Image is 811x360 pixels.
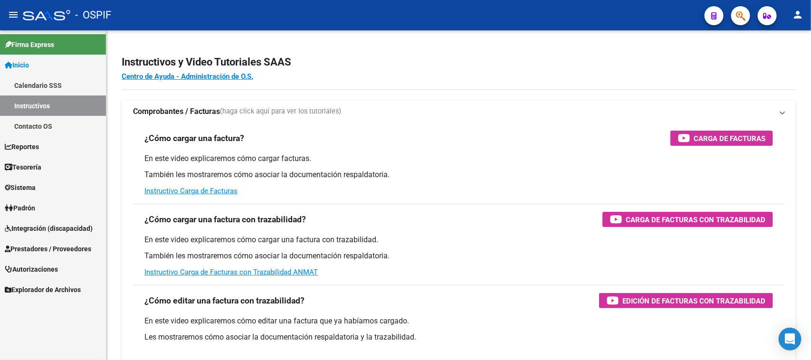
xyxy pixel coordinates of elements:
span: Autorizaciones [5,264,58,275]
button: Carga de Facturas [670,131,773,146]
span: - OSPIF [75,5,111,26]
h3: ¿Cómo cargar una factura con trazabilidad? [144,213,306,226]
p: En este video explicaremos cómo editar una factura que ya habíamos cargado. [144,316,773,326]
p: También les mostraremos cómo asociar la documentación respaldatoria. [144,251,773,261]
strong: Comprobantes / Facturas [133,106,220,117]
span: Sistema [5,182,36,193]
h3: ¿Cómo editar una factura con trazabilidad? [144,294,305,307]
span: Integración (discapacidad) [5,223,93,234]
span: Explorador de Archivos [5,284,81,295]
span: Firma Express [5,39,54,50]
p: También les mostraremos cómo asociar la documentación respaldatoria. [144,170,773,180]
p: En este video explicaremos cómo cargar facturas. [144,153,773,164]
button: Carga de Facturas con Trazabilidad [602,212,773,227]
a: Instructivo Carga de Facturas [144,187,238,195]
span: Padrón [5,203,35,213]
h2: Instructivos y Video Tutoriales SAAS [122,53,796,71]
mat-icon: person [792,9,803,20]
p: Les mostraremos cómo asociar la documentación respaldatoria y la trazabilidad. [144,332,773,342]
a: Centro de Ayuda - Administración de O.S. [122,72,253,81]
div: Open Intercom Messenger [779,328,801,351]
span: Tesorería [5,162,41,172]
span: (haga click aquí para ver los tutoriales) [220,106,341,117]
span: Prestadores / Proveedores [5,244,91,254]
span: Reportes [5,142,39,152]
a: Instructivo Carga de Facturas con Trazabilidad ANMAT [144,268,318,276]
h3: ¿Cómo cargar una factura? [144,132,244,145]
span: Carga de Facturas [694,133,765,144]
mat-icon: menu [8,9,19,20]
button: Edición de Facturas con Trazabilidad [599,293,773,308]
span: Carga de Facturas con Trazabilidad [626,214,765,226]
span: Inicio [5,60,29,70]
mat-expansion-panel-header: Comprobantes / Facturas(haga click aquí para ver los tutoriales) [122,100,796,123]
span: Edición de Facturas con Trazabilidad [622,295,765,307]
p: En este video explicaremos cómo cargar una factura con trazabilidad. [144,235,773,245]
